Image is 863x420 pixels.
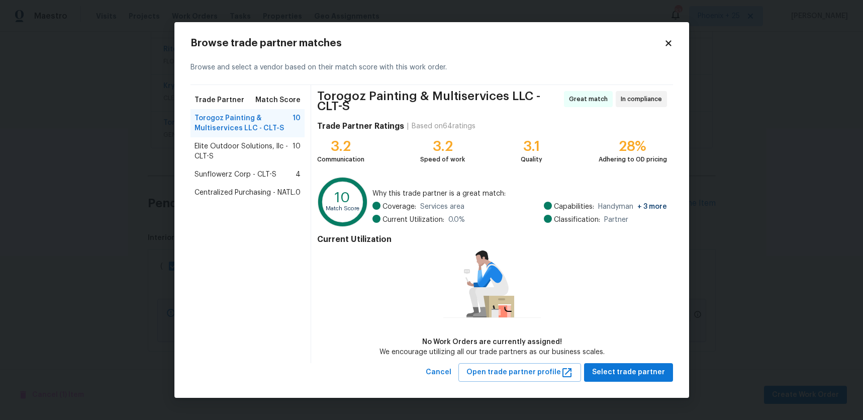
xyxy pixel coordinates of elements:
span: 10 [293,141,301,161]
span: Classification: [554,215,600,225]
span: Match Score [255,95,301,105]
span: Why this trade partner is a great match: [372,189,667,199]
span: 4 [296,170,301,180]
button: Open trade partner profile [458,363,581,382]
span: Centralized Purchasing - NATL. [195,188,296,198]
span: Current Utilization: [382,215,444,225]
button: Cancel [422,363,455,382]
div: Communication [317,154,364,164]
h4: Current Utilization [317,234,666,244]
span: Partner [604,215,628,225]
div: 3.2 [317,141,364,151]
span: Cancel [426,366,451,379]
div: Adhering to OD pricing [599,154,667,164]
div: | [404,121,412,131]
div: We encourage utilizing all our trade partners as our business scales. [379,347,605,357]
span: Capabilities: [554,202,594,212]
text: 10 [335,191,351,205]
span: In compliance [621,94,666,104]
span: Great match [569,94,612,104]
span: Sunflowerz Corp - CLT-S [195,170,276,180]
div: 28% [599,141,667,151]
span: Select trade partner [592,366,665,379]
h4: Trade Partner Ratings [317,121,404,131]
span: Open trade partner profile [466,366,573,379]
div: No Work Orders are currently assigned! [379,337,605,347]
span: 0.0 % [448,215,465,225]
span: 0 [296,188,301,198]
div: Quality [521,154,542,164]
div: Based on 64 ratings [412,121,475,131]
span: + 3 more [637,203,667,210]
button: Select trade partner [584,363,673,382]
div: Browse and select a vendor based on their match score with this work order. [190,50,673,85]
div: 3.1 [521,141,542,151]
span: Coverage: [382,202,416,212]
h2: Browse trade partner matches [190,38,664,48]
span: Torogoz Painting & Multiservices LLC - CLT-S [195,113,293,133]
span: Elite Outdoor Solutions, llc - CLT-S [195,141,293,161]
text: Match Score [326,206,360,212]
span: 10 [293,113,301,133]
div: 3.2 [420,141,465,151]
span: Handyman [598,202,667,212]
span: Trade Partner [195,95,244,105]
span: Services area [420,202,464,212]
span: Torogoz Painting & Multiservices LLC - CLT-S [317,91,560,111]
div: Speed of work [420,154,465,164]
